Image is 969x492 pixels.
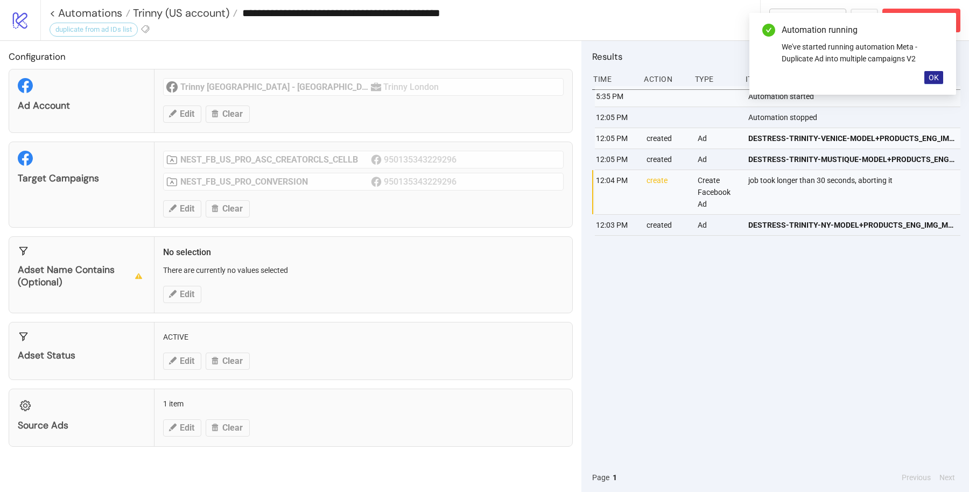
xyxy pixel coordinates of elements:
[697,170,740,214] div: Create Facebook Ad
[769,9,847,32] button: To Builder
[697,215,740,235] div: Ad
[595,170,638,214] div: 12:04 PM
[50,8,130,18] a: < Automations
[595,149,638,170] div: 12:05 PM
[645,128,689,149] div: created
[130,6,229,20] span: Trinny (US account)
[595,215,638,235] div: 12:03 PM
[748,128,956,149] a: DESTRESS-TRINITY-VENICE-MODEL+PRODUCTS_ENG_IMG_MAKE-UP_PP_28082025_CC_SC1_USP7_TL_
[130,8,237,18] a: Trinny (US account)
[645,215,689,235] div: created
[898,472,934,483] button: Previous
[747,170,963,214] div: job took longer than 30 seconds, aborting it
[595,107,638,128] div: 12:05 PM
[694,69,737,89] div: Type
[748,219,956,231] span: DESTRESS-TRINITY-NY-MODEL+PRODUCTS_ENG_IMG_MAKE-UP_PP_28082025_CC_SC1_USP7_TL_
[697,149,740,170] div: Ad
[747,107,963,128] div: Automation stopped
[762,24,775,37] span: check-circle
[747,86,963,107] div: Automation started
[745,69,960,89] div: Item
[592,69,635,89] div: Time
[924,71,943,84] button: OK
[882,9,960,32] button: Abort Run
[595,128,638,149] div: 12:05 PM
[782,24,943,37] div: Automation running
[592,472,609,483] span: Page
[697,128,740,149] div: Ad
[9,50,573,64] h2: Configuration
[645,170,689,214] div: create
[851,9,878,32] button: ...
[748,149,956,170] a: DESTRESS-TRINITY-MUSTIQUE-MODEL+PRODUCTS_ENG_IMG_MAKE-UP_PP_28082025_CC_SC1_USP7_TL_
[609,472,620,483] button: 1
[643,69,686,89] div: Action
[645,149,689,170] div: created
[748,215,956,235] a: DESTRESS-TRINITY-NY-MODEL+PRODUCTS_ENG_IMG_MAKE-UP_PP_28082025_CC_SC1_USP7_TL_
[936,472,958,483] button: Next
[595,86,638,107] div: 5:35 PM
[748,153,956,165] span: DESTRESS-TRINITY-MUSTIQUE-MODEL+PRODUCTS_ENG_IMG_MAKE-UP_PP_28082025_CC_SC1_USP7_TL_
[748,132,956,144] span: DESTRESS-TRINITY-VENICE-MODEL+PRODUCTS_ENG_IMG_MAKE-UP_PP_28082025_CC_SC1_USP7_TL_
[929,73,939,82] span: OK
[50,23,138,37] div: duplicate from ad IDs list
[592,50,960,64] h2: Results
[782,41,943,65] div: We've started running automation Meta - Duplicate Ad into multiple campaigns V2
